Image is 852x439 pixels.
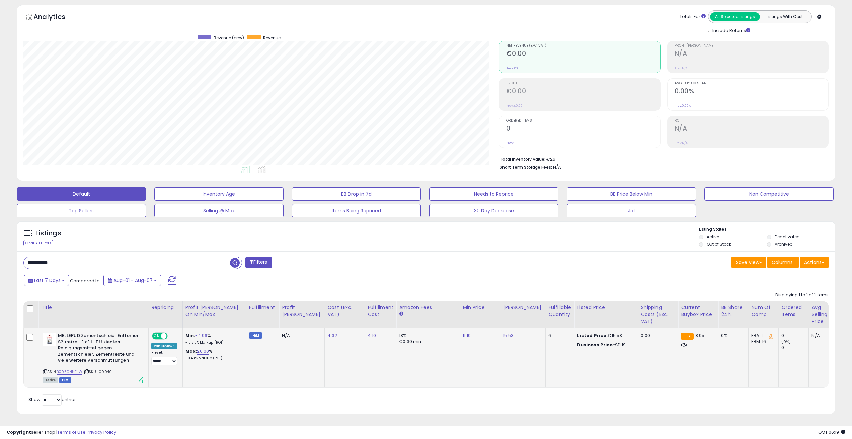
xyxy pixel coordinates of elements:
[43,377,58,383] span: All listings currently available for purchase on Amazon
[760,12,809,21] button: Listings With Cost
[704,187,834,201] button: Non Competitive
[43,333,143,382] div: ASIN:
[103,275,161,286] button: Aug-01 - Aug-07
[721,304,746,318] div: BB Share 24h.
[185,304,243,318] div: Profit [PERSON_NAME] on Min/Max
[811,333,834,339] div: N/A
[567,204,696,217] button: Jo1
[577,333,633,339] div: €15.53
[185,340,241,345] p: -10.80% Markup (ROI)
[506,125,660,134] h2: 0
[83,369,114,374] span: | SKU: 10004011
[811,304,836,325] div: Avg Selling Price
[641,333,673,339] div: 0.00
[185,333,241,345] div: %
[368,304,393,318] div: Fulfillment Cost
[675,125,828,134] h2: N/A
[675,66,688,70] small: Prev: N/A
[327,304,362,318] div: Cost (Exc. VAT)
[577,332,608,339] b: Listed Price:
[503,332,514,339] a: 15.53
[185,348,241,361] div: %
[503,304,543,311] div: [PERSON_NAME]
[263,35,281,41] span: Revenue
[707,234,719,240] label: Active
[681,333,693,340] small: FBA
[368,332,376,339] a: 4.10
[214,35,244,41] span: Revenue (prev)
[506,87,660,96] h2: €0.00
[710,12,760,21] button: All Selected Listings
[775,241,793,247] label: Archived
[781,304,806,318] div: Ordered Items
[818,429,845,435] span: 2025-08-15 06:19 GMT
[23,240,53,246] div: Clear All Filters
[399,339,455,345] div: €0.30 min
[282,304,322,318] div: Profit [PERSON_NAME]
[506,104,523,108] small: Prev: €0.00
[781,345,808,351] div: 0
[249,332,262,339] small: FBM
[429,187,558,201] button: Needs to Reprice
[59,377,71,383] span: FBM
[772,259,793,266] span: Columns
[506,141,516,145] small: Prev: 0
[500,155,824,163] li: €26
[154,204,284,217] button: Selling @ Max
[675,50,828,59] h2: N/A
[463,332,471,339] a: 11.19
[680,14,706,20] div: Totals For
[429,204,558,217] button: 30 Day Decrease
[182,301,246,328] th: The percentage added to the cost of goods (COGS) that forms the calculator for Min & Max prices.
[781,333,808,339] div: 0
[775,292,829,298] div: Displaying 1 to 1 of 1 items
[34,277,61,284] span: Last 7 Days
[292,187,421,201] button: BB Drop in 7d
[87,429,116,435] a: Privacy Policy
[113,277,153,284] span: Aug-01 - Aug-07
[703,26,758,34] div: Include Returns
[707,241,731,247] label: Out of Stock
[781,339,791,344] small: (0%)
[731,257,766,268] button: Save View
[800,257,829,268] button: Actions
[681,304,715,318] div: Current Buybox Price
[751,333,773,339] div: FBA: 1
[506,44,660,48] span: Net Revenue (Exc. VAT)
[70,278,101,284] span: Compared to:
[548,333,569,339] div: 6
[151,304,180,311] div: Repricing
[695,332,705,339] span: 8.95
[167,333,177,339] span: OFF
[641,304,675,325] div: Shipping Costs (Exc. VAT)
[751,304,776,318] div: Num of Comp.
[463,304,497,311] div: Min Price
[506,50,660,59] h2: €0.00
[249,304,276,311] div: Fulfillment
[195,332,207,339] a: -4.96
[675,119,828,123] span: ROI
[767,257,799,268] button: Columns
[548,304,571,318] div: Fulfillable Quantity
[500,156,545,162] b: Total Inventory Value:
[7,429,31,435] strong: Copyright
[675,141,688,145] small: Prev: N/A
[675,44,828,48] span: Profit [PERSON_NAME]
[185,348,197,354] b: Max:
[399,333,455,339] div: 13%
[675,104,691,108] small: Prev: 0.00%
[567,187,696,201] button: BB Price Below Min
[151,350,177,365] div: Preset:
[577,304,635,311] div: Listed Price
[327,332,337,339] a: 4.32
[154,187,284,201] button: Inventory Age
[153,333,161,339] span: ON
[197,348,209,355] a: 20.00
[43,333,56,346] img: 310BH7nMMLL._SL40_.jpg
[57,369,82,375] a: B005CNNELW
[57,429,86,435] a: Terms of Use
[675,82,828,85] span: Avg. Buybox Share
[675,87,828,96] h2: 0.00%
[506,82,660,85] span: Profit
[245,257,272,268] button: Filters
